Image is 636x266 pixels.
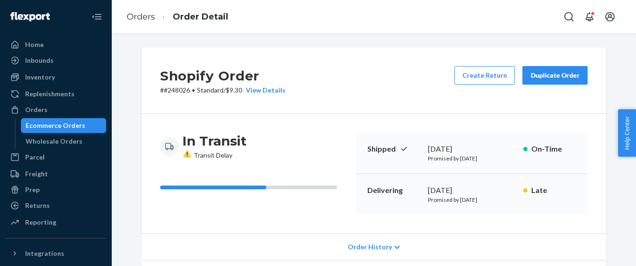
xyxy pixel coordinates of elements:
[367,185,420,196] p: Delivering
[575,238,627,261] iframe: Opens a widget where you can chat to one of our agents
[183,133,247,149] h3: In Transit
[21,118,107,133] a: Ecommerce Orders
[173,12,228,22] a: Order Detail
[26,137,82,146] div: Wholesale Orders
[10,12,50,21] img: Flexport logo
[6,246,106,261] button: Integrations
[26,121,85,130] div: Ecommerce Orders
[6,86,106,101] a: Replenishments
[618,109,636,157] button: Help Center
[183,151,232,159] span: Transit Delay
[601,7,619,26] button: Open account menu
[119,3,236,31] ol: breadcrumbs
[6,53,106,68] a: Inbounds
[25,169,48,179] div: Freight
[25,185,40,194] div: Prep
[25,56,54,65] div: Inbounds
[6,37,106,52] a: Home
[428,154,516,162] p: Promised by [DATE]
[6,70,106,85] a: Inventory
[454,66,515,85] button: Create Return
[242,86,285,95] button: View Details
[25,40,44,49] div: Home
[531,144,576,154] p: On-Time
[6,198,106,213] a: Returns
[428,144,516,154] div: [DATE]
[6,166,106,181] a: Freight
[428,196,516,204] p: Promised by [DATE]
[522,66,588,85] button: Duplicate Order
[88,7,106,26] button: Close Navigation
[21,134,107,149] a: Wholesale Orders
[160,66,285,86] h2: Shopify Order
[25,73,55,82] div: Inventory
[192,86,195,94] span: •
[25,201,50,210] div: Returns
[580,7,599,26] button: Open notifications
[6,182,106,197] a: Prep
[530,71,580,80] div: Duplicate Order
[6,215,106,230] a: Reporting
[25,105,47,114] div: Orders
[160,86,285,95] p: # #248026 / $9.30
[197,86,223,94] span: Standard
[428,185,516,196] div: [DATE]
[25,218,56,227] div: Reporting
[367,144,420,154] p: Shipped
[25,153,45,162] div: Parcel
[531,185,576,196] p: Late
[25,249,64,258] div: Integrations
[127,12,155,22] a: Orders
[348,242,392,252] span: Order History
[25,89,74,99] div: Replenishments
[6,102,106,117] a: Orders
[560,7,578,26] button: Open Search Box
[6,150,106,165] a: Parcel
